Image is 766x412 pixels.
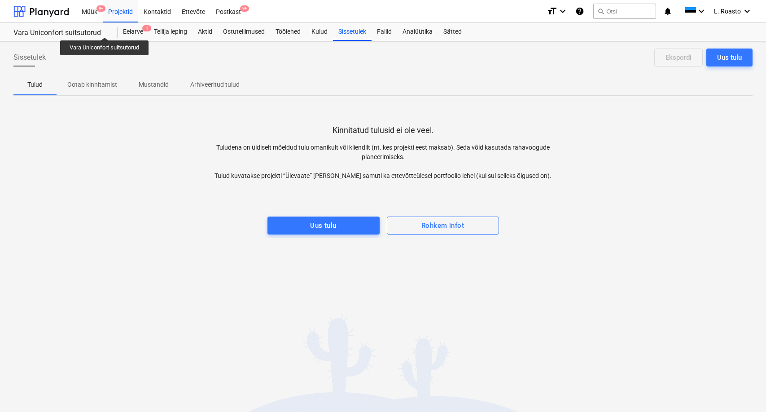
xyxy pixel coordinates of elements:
span: search [597,8,604,15]
div: Uus tulu [717,52,742,63]
a: Sätted [438,23,467,41]
p: Tuludena on üldiselt mõeldud tulu omanikult või kliendilt (nt. kes projekti eest maksab). Seda võ... [198,143,568,181]
a: Tellija leping [149,23,193,41]
p: Arhiveeritud tulud [190,80,240,89]
p: Kinnitatud tulusid ei ole veel. [333,125,434,136]
p: Ootab kinnitamist [67,80,117,89]
div: Uus tulu [310,220,336,231]
p: Mustandid [139,80,169,89]
p: Tulud [24,80,46,89]
div: Rohkem infot [421,220,464,231]
a: Töölehed [270,23,306,41]
button: Uus tulu [706,49,753,66]
span: 9+ [240,5,249,12]
span: Sissetulek [13,52,46,63]
i: format_size [547,6,557,17]
button: Otsi [593,4,656,19]
a: Failid [372,23,397,41]
i: keyboard_arrow_down [557,6,568,17]
a: Analüütika [397,23,438,41]
i: keyboard_arrow_down [742,6,753,17]
i: notifications [663,6,672,17]
a: Aktid [193,23,218,41]
span: L. Roasto [714,8,741,15]
button: Rohkem infot [387,217,499,235]
a: Kulud [306,23,333,41]
span: 9+ [96,5,105,12]
div: Eelarve [118,23,149,41]
div: Vara Uniconfort suitsutorud [13,28,107,38]
a: Eelarve1 [118,23,149,41]
a: Ostutellimused [218,23,270,41]
a: Sissetulek [333,23,372,41]
i: keyboard_arrow_down [696,6,707,17]
i: Abikeskus [575,6,584,17]
span: 1 [142,25,151,31]
button: Uus tulu [267,217,380,235]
